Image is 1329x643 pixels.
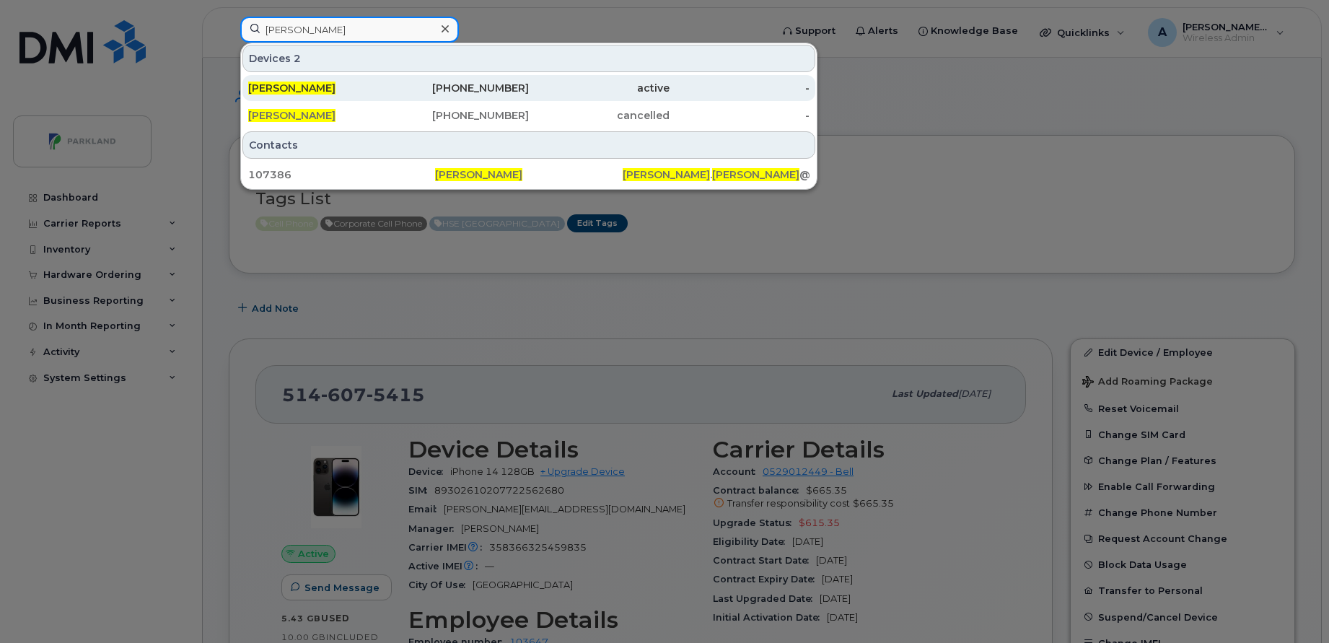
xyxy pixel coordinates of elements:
span: [PERSON_NAME] [248,82,335,95]
span: 2 [294,51,301,66]
div: Devices [242,45,815,72]
span: [PERSON_NAME] [435,168,522,181]
div: - [670,81,810,95]
div: [PHONE_NUMBER] [389,108,530,123]
div: cancelled [529,108,670,123]
div: active [529,81,670,95]
div: . @[DOMAIN_NAME] [623,167,810,182]
a: 107386[PERSON_NAME][PERSON_NAME].[PERSON_NAME]@[DOMAIN_NAME] [242,162,815,188]
span: [PERSON_NAME] [248,109,335,122]
div: [PHONE_NUMBER] [389,81,530,95]
span: [PERSON_NAME] [712,168,799,181]
a: [PERSON_NAME][PHONE_NUMBER]active- [242,75,815,101]
div: - [670,108,810,123]
div: 107386 [248,167,435,182]
div: Contacts [242,131,815,159]
span: [PERSON_NAME] [623,168,710,181]
a: [PERSON_NAME][PHONE_NUMBER]cancelled- [242,102,815,128]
